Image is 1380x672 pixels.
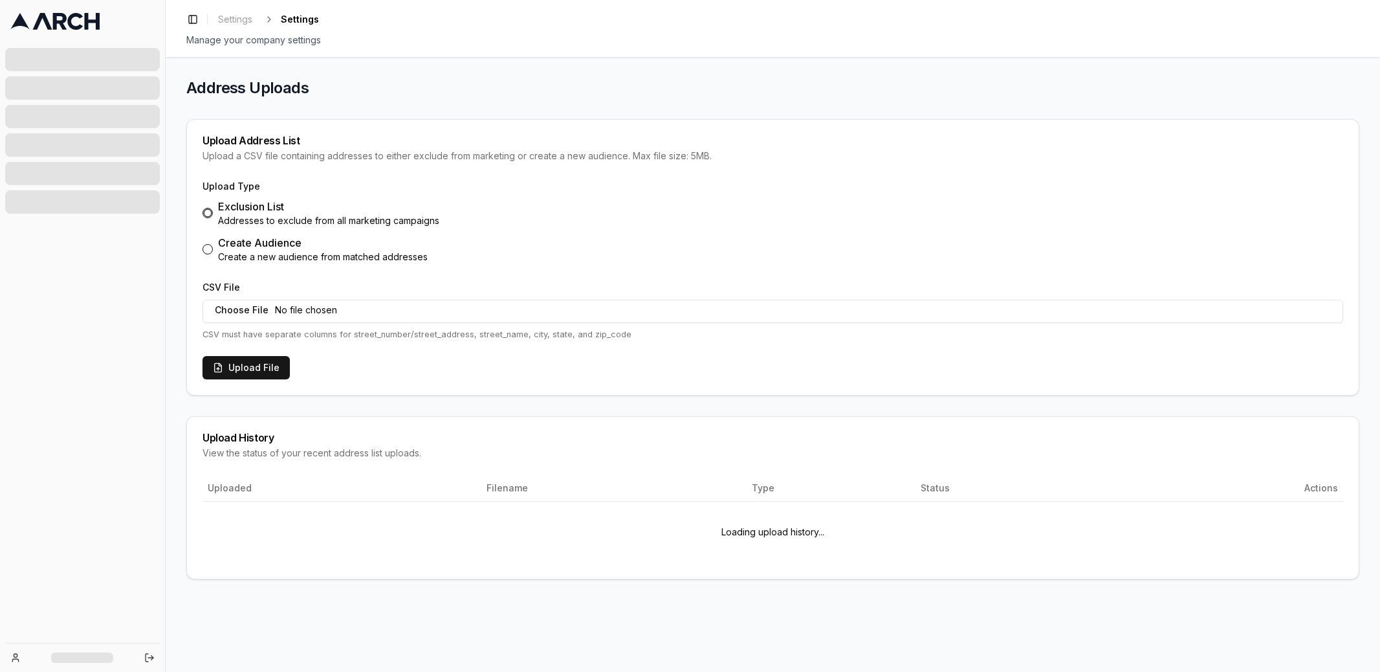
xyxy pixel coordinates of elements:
[203,282,240,293] label: CSV File
[213,10,257,28] a: Settings
[218,214,439,227] div: Addresses to exclude from all marketing campaigns
[281,13,319,26] span: Settings
[203,475,481,501] th: Uploaded
[203,447,1343,460] div: View the status of your recent address list uploads.
[213,10,319,28] nav: breadcrumb
[747,475,915,501] th: Type
[203,150,1343,162] div: Upload a CSV file containing addresses to either exclude from marketing or create a new audience....
[203,135,1343,146] div: Upload Address List
[1118,475,1344,501] th: Actions
[203,501,1343,563] td: Loading upload history...
[203,328,1343,341] p: CSV must have separate columns for street_number/street_address, street_name, city, state, and zi...
[481,475,747,501] th: Filename
[218,13,252,26] span: Settings
[203,432,1343,443] div: Upload History
[186,78,1359,98] h1: Address Uploads
[218,199,439,214] div: Exclusion List
[218,235,428,251] div: Create Audience
[203,181,260,192] label: Upload Type
[218,251,428,263] div: Create a new audience from matched addresses
[140,649,159,667] button: Log out
[186,34,1359,47] div: Manage your company settings
[915,475,1118,501] th: Status
[203,356,290,379] button: Upload File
